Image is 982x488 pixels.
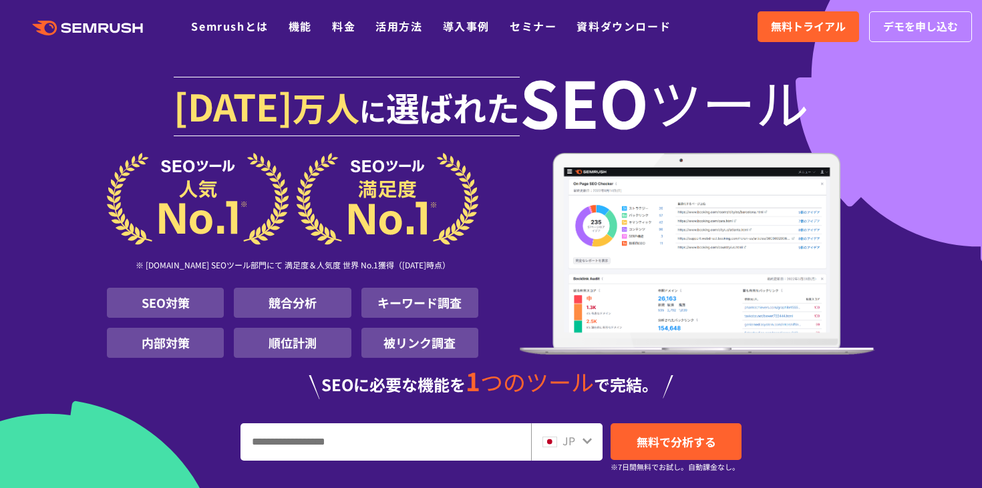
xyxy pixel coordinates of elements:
a: 機能 [289,18,312,34]
span: つのツール [480,365,594,398]
small: ※7日間無料でお試し。自動課金なし。 [611,461,740,473]
a: 無料トライアル [758,11,859,42]
span: デモを申し込む [883,18,958,35]
span: JP [562,433,575,449]
span: [DATE] [174,79,293,132]
span: SEO [520,75,649,128]
span: 1 [466,362,480,399]
li: 内部対策 [107,328,224,358]
span: ツール [649,75,809,128]
a: セミナー [510,18,556,34]
li: キーワード調査 [361,288,478,318]
a: Semrushとは [191,18,268,34]
span: 万人 [293,83,359,131]
li: 順位計測 [234,328,351,358]
a: 導入事例 [443,18,490,34]
input: URL、キーワードを入力してください [241,424,530,460]
li: 競合分析 [234,288,351,318]
span: 無料で分析する [637,433,716,450]
span: 無料トライアル [771,18,846,35]
span: に [359,91,386,130]
div: SEOに必要な機能を [107,369,875,399]
span: 選ばれた [386,83,520,131]
a: 活用方法 [375,18,422,34]
a: 資料ダウンロード [577,18,671,34]
a: 無料で分析する [611,423,742,460]
a: 料金 [332,18,355,34]
div: ※ [DOMAIN_NAME] SEOツール部門にて 満足度＆人気度 世界 No.1獲得（[DATE]時点） [107,245,478,288]
li: 被リンク調査 [361,328,478,358]
span: で完結。 [594,373,658,396]
li: SEO対策 [107,288,224,318]
a: デモを申し込む [869,11,972,42]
